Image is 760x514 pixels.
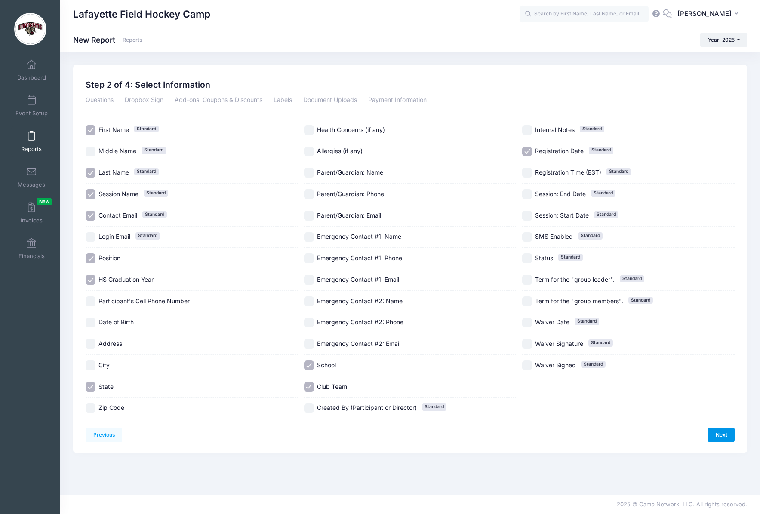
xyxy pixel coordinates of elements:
[11,126,52,157] a: Reports
[535,169,601,176] span: Registration Time (EST)
[175,93,262,108] a: Add-ons, Coupons & Discounts
[142,211,167,218] span: Standard
[98,383,114,390] span: State
[37,198,52,205] span: New
[18,181,45,188] span: Messages
[98,126,129,133] span: First Name
[522,147,532,157] input: Registration DateStandard
[535,126,575,133] span: Internal Notes
[98,233,130,240] span: Login Email
[98,340,122,347] span: Address
[274,93,292,108] a: Labels
[589,147,613,154] span: Standard
[125,93,163,108] a: Dropbox Sign
[98,169,129,176] span: Last Name
[368,93,427,108] a: Payment Information
[606,168,631,175] span: Standard
[123,37,142,43] a: Reports
[317,254,402,262] span: Emergency Contact #1: Phone
[98,276,154,283] span: HS Graduation Year
[86,232,95,242] input: Login EmailStandard
[317,233,401,240] span: Emergency Contact #1: Name
[422,403,446,410] span: Standard
[317,212,381,219] span: Parent/Guardian: Email
[86,211,95,221] input: Contact EmailStandard
[535,233,573,240] span: SMS Enabled
[17,74,46,81] span: Dashboard
[591,190,615,197] span: Standard
[317,169,383,176] span: Parent/Guardian: Name
[86,168,95,178] input: Last NameStandard
[535,254,553,262] span: Status
[11,162,52,192] a: Messages
[522,189,532,199] input: Session: End DateStandard
[522,125,532,135] input: Internal NotesStandard
[317,126,385,133] span: Health Concerns (if any)
[11,198,52,228] a: InvoicesNew
[86,360,95,370] input: City
[317,147,363,154] span: Allergies (if any)
[522,253,532,263] input: StatusStandard
[304,382,314,392] input: Club Team
[578,232,603,239] span: Standard
[86,189,95,199] input: Session NameStandard
[535,212,589,219] span: Session: Start Date
[594,211,618,218] span: Standard
[617,501,747,508] span: 2025 © Camp Network, LLC. All rights reserved.
[304,232,314,242] input: Emergency Contact #1: Name
[317,318,403,326] span: Emergency Contact #2: Phone
[18,252,45,260] span: Financials
[672,4,747,24] button: [PERSON_NAME]
[98,318,134,326] span: Date of Birth
[86,93,114,108] a: Questions
[317,297,403,305] span: Emergency Contact #2: Name
[11,234,52,264] a: Financials
[535,276,615,283] span: Term for the "group leader".
[522,339,532,349] input: Waiver SignatureStandard
[15,110,48,117] span: Event Setup
[535,297,623,305] span: Term for the "group members".
[304,318,314,328] input: Emergency Contact #2: Phone
[144,190,168,197] span: Standard
[575,318,599,325] span: Standard
[317,361,336,369] span: School
[558,254,583,261] span: Standard
[317,383,347,390] span: Club Team
[98,404,124,411] span: Zip Code
[11,91,52,121] a: Event Setup
[98,361,110,369] span: City
[98,190,138,197] span: Session Name
[98,297,190,305] span: Participant's Cell Phone Number
[73,35,142,44] h1: New Report
[86,339,95,349] input: Address
[98,254,120,262] span: Position
[522,211,532,221] input: Session: Start DateStandard
[304,189,314,199] input: Parent/Guardian: Phone
[317,190,384,197] span: Parent/Guardian: Phone
[135,232,160,239] span: Standard
[86,382,95,392] input: State
[677,9,732,18] span: [PERSON_NAME]
[21,145,42,153] span: Reports
[535,340,583,347] span: Waiver Signature
[303,93,357,108] a: Document Uploads
[520,6,649,23] input: Search by First Name, Last Name, or Email...
[86,403,95,413] input: Zip Code
[581,361,606,368] span: Standard
[134,168,159,175] span: Standard
[628,297,653,304] span: Standard
[304,360,314,370] input: School
[317,276,399,283] span: Emergency Contact #1: Email
[535,147,584,154] span: Registration Date
[708,37,735,43] span: Year: 2025
[14,13,46,45] img: Lafayette Field Hockey Camp
[304,147,314,157] input: Allergies (if any)
[700,33,747,47] button: Year: 2025
[98,147,136,154] span: Middle Name
[304,125,314,135] input: Health Concerns (if any)
[522,296,532,306] input: Term for the "group members".Standard
[86,318,95,328] input: Date of Birth
[620,275,644,282] span: Standard
[522,275,532,285] input: Term for the "group leader".Standard
[522,318,532,328] input: Waiver DateStandard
